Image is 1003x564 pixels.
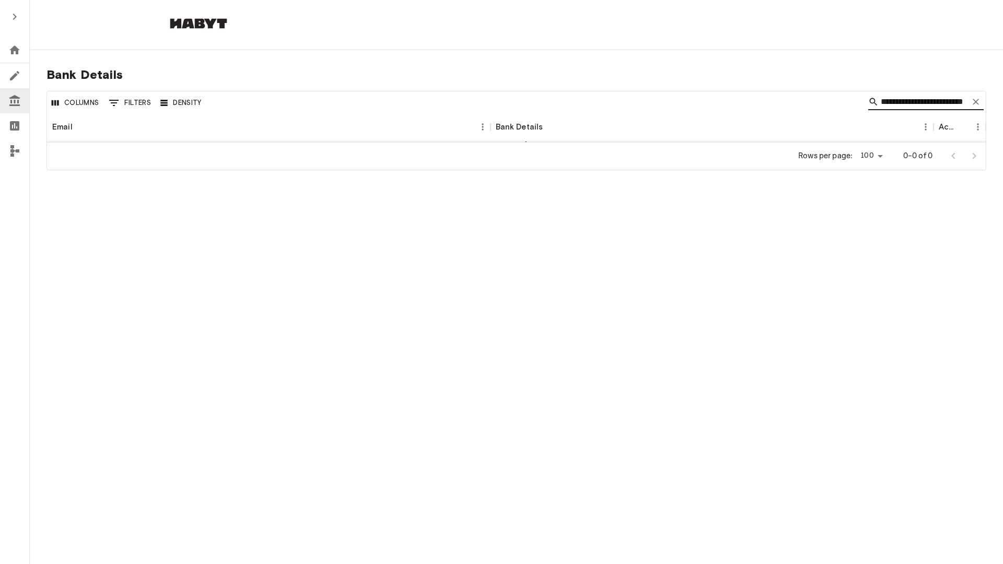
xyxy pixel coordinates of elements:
[798,150,853,161] p: Rows per page:
[46,67,986,83] span: Bank Details
[903,150,932,161] p: 0–0 of 0
[106,95,154,111] button: Show filters
[73,120,87,134] button: Sort
[47,142,986,150] div: No results found.
[968,94,984,110] button: Clear
[970,119,986,135] button: Menu
[49,95,102,111] button: Select columns
[543,120,557,134] button: Sort
[496,112,543,142] div: Bank Details
[491,112,934,142] div: Bank Details
[955,120,970,134] button: Sort
[47,112,491,142] div: Email
[934,112,986,142] div: Actions
[475,119,491,135] button: Menu
[167,18,230,29] img: Habyt
[52,112,73,142] div: Email
[939,112,955,142] div: Actions
[158,95,204,111] button: Density
[857,148,886,163] div: 100
[918,119,934,135] button: Menu
[868,93,984,112] div: Search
